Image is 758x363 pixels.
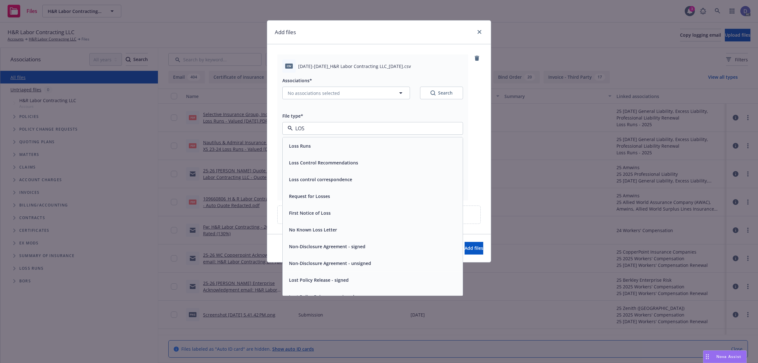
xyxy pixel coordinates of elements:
[298,63,411,70] span: [DATE]-[DATE]_H&R Labor Contracting LLC_[DATE].csv
[430,90,436,95] svg: Search
[285,64,293,68] span: csv
[420,87,463,99] button: SearchSearch
[289,260,371,267] button: Non-Disclosure Agreement - unsigned
[288,90,340,96] span: No associations selected
[293,125,450,132] input: Filter by keyword
[282,77,312,83] span: Associations*
[289,193,330,200] button: Request for Losses
[476,28,483,36] a: close
[282,113,303,119] span: File type*
[277,206,481,224] div: Upload new files
[289,210,331,216] button: First Notice of Loss
[473,54,481,62] a: remove
[289,293,354,300] button: Lost Policy Release - unsigned
[703,350,747,363] button: Nova Assist
[275,28,296,36] h1: Add files
[289,226,337,233] button: No Known Loss Letter
[289,243,365,250] button: Non-Disclosure Agreement - signed
[282,87,410,99] button: No associations selected
[289,143,311,149] button: Loss Runs
[465,245,483,251] span: Add files
[703,351,711,363] div: Drag to move
[716,354,741,359] span: Nova Assist
[289,176,352,183] button: Loss control correspondence
[465,242,483,255] button: Add files
[289,159,358,166] button: Loss Control Recommendations
[430,90,453,96] div: Search
[289,277,349,283] button: Lost Policy Release - signed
